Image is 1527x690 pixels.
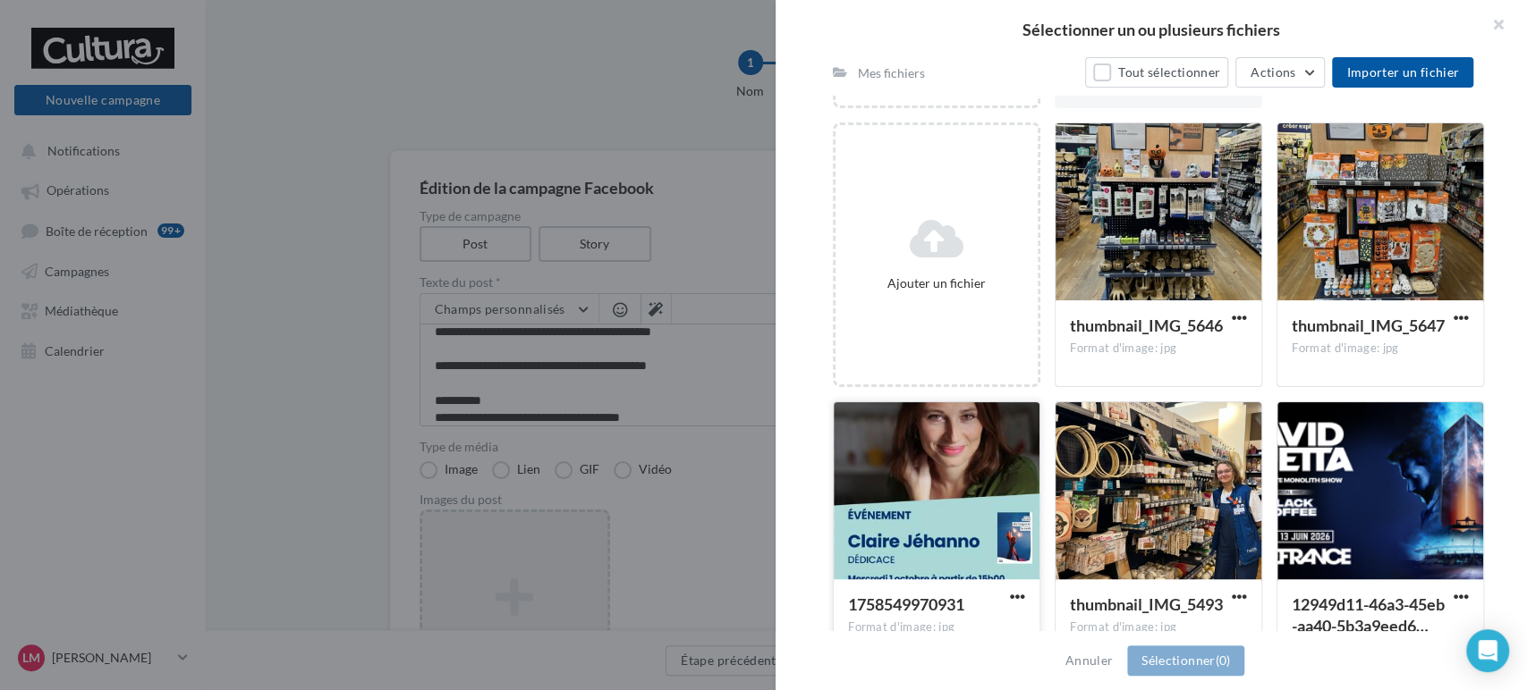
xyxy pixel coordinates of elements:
div: Format d'image: jpg [1292,341,1469,357]
div: Format d'image: jpg [848,619,1025,635]
button: Tout sélectionner [1085,57,1228,88]
div: Format d'image: jpg [1070,341,1247,357]
span: 1758549970931 [848,594,964,614]
span: Importer un fichier [1346,64,1459,80]
span: 12949d11-46a3-45eb-aa40-5b3a9eed683b [1292,594,1445,635]
div: Ajouter un fichier [843,274,1031,292]
button: Sélectionner(0) [1127,645,1244,676]
span: thumbnail_IMG_5647 [1292,316,1445,335]
button: Annuler [1058,650,1120,671]
span: Actions [1251,64,1295,80]
div: Open Intercom Messenger [1466,629,1509,672]
span: thumbnail_IMG_5646 [1070,316,1223,335]
span: (0) [1215,652,1230,668]
button: Actions [1235,57,1325,88]
span: thumbnail_IMG_5493 [1070,594,1223,614]
button: Importer un fichier [1332,57,1473,88]
h2: Sélectionner un ou plusieurs fichiers [804,21,1498,38]
div: Format d'image: jpg [1070,619,1247,635]
div: Mes fichiers [858,64,925,82]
